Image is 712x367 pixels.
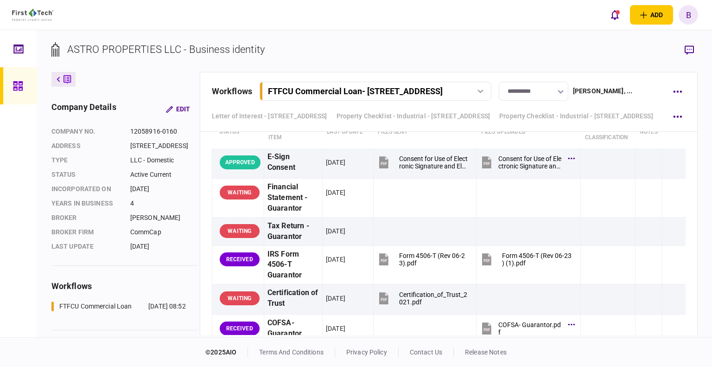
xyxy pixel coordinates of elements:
div: COFSA- Guarantor.pdf [498,321,563,336]
div: 12058916-0160 [130,127,197,136]
div: Form 4506-T (Rev 06-23) (1).pdf [502,252,572,267]
div: [DATE] [326,255,345,264]
div: years in business [51,199,121,208]
button: B [679,5,698,25]
div: FTFCU Commercial Loan [59,302,132,311]
th: files sent [373,116,477,148]
div: [DATE] [326,226,345,236]
button: COFSA- Guarantor.pdf [480,318,572,339]
div: [DATE] [326,158,345,167]
a: Property Checklist - Industrial - [STREET_ADDRESS] [337,111,490,121]
div: Consent for Use of Electronic Signature and Electronic Disclosures Agreement Editable.pdf [399,155,469,170]
div: © 2025 AIO [205,348,248,357]
th: auto classification [580,116,635,148]
div: address [51,141,121,151]
button: Form 4506-T (Rev 06-23) (1).pdf [480,249,572,270]
div: [DATE] [326,324,345,333]
div: Form 4506-T (Rev 06-23).pdf [399,252,469,267]
div: APPROVED [220,155,261,169]
a: terms and conditions [259,348,324,356]
button: Edit [159,101,197,117]
a: FTFCU Commercial Loan[DATE] 08:52 [51,302,186,311]
div: [DATE] [130,184,197,194]
div: workflows [51,280,197,292]
div: Type [51,155,121,165]
div: Certification_of_Trust_2021.pdf [399,291,469,306]
div: broker firm [51,227,121,237]
div: [PERSON_NAME] , ... [573,86,632,96]
div: company no. [51,127,121,136]
div: company details [51,101,116,117]
a: Letter of Interest - [STREET_ADDRESS] [212,111,327,121]
div: IRS Form 4506-T Guarantor [267,249,319,281]
th: last update [322,116,373,148]
div: [PERSON_NAME] [130,213,197,223]
th: Files uploaded [477,116,580,148]
div: WAITING [220,291,260,305]
a: release notes [465,348,507,356]
div: incorporated on [51,184,121,194]
div: Certification of Trust [267,288,319,309]
div: Financial Statement - Guarantor [267,182,319,214]
div: status [51,170,121,180]
img: client company logo [12,9,53,21]
div: [DATE] [130,242,197,251]
div: WAITING [220,224,260,238]
a: Property Checklist - Industrial - [STREET_ADDRESS] [499,111,653,121]
div: E-Sign Consent [267,152,319,173]
a: contact us [410,348,442,356]
div: [DATE] [326,188,345,197]
button: Certification_of_Trust_2021.pdf [377,288,469,309]
button: Consent for Use of Electronic Signature and Electronic Disclosures Agreement Editable.pdf [377,152,469,173]
button: Form 4506-T (Rev 06-23).pdf [377,249,469,270]
div: COFSA- Guarantor [267,318,319,339]
div: [DATE] [326,294,345,303]
div: LLC - Domestic [130,155,197,165]
div: RECEIVED [220,322,260,335]
div: CommCap [130,227,197,237]
button: open notifications list [605,5,624,25]
div: Consent for Use of Electronic Signature and Electronic Disclosures Agreement Editable.pdf [498,155,563,170]
button: Consent for Use of Electronic Signature and Electronic Disclosures Agreement Editable.pdf [480,152,572,173]
th: Information item [264,116,322,148]
th: status [212,116,264,148]
div: 4 [130,199,197,208]
div: Active Current [130,170,197,180]
div: Broker [51,213,121,223]
div: [DATE] 08:52 [148,302,186,311]
a: privacy policy [346,348,387,356]
div: RECEIVED [220,252,260,266]
div: WAITING [220,186,260,200]
th: notes [635,116,662,148]
button: FTFCU Commercial Loan- [STREET_ADDRESS] [260,82,491,101]
div: [STREET_ADDRESS] [130,141,197,151]
div: Tax Return - Guarantor [267,221,319,242]
div: last update [51,242,121,251]
button: open adding identity options [630,5,673,25]
div: workflows [212,85,252,97]
div: FTFCU Commercial Loan - [STREET_ADDRESS] [268,86,443,96]
div: ASTRO PROPERTIES LLC - Business identity [67,42,265,57]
